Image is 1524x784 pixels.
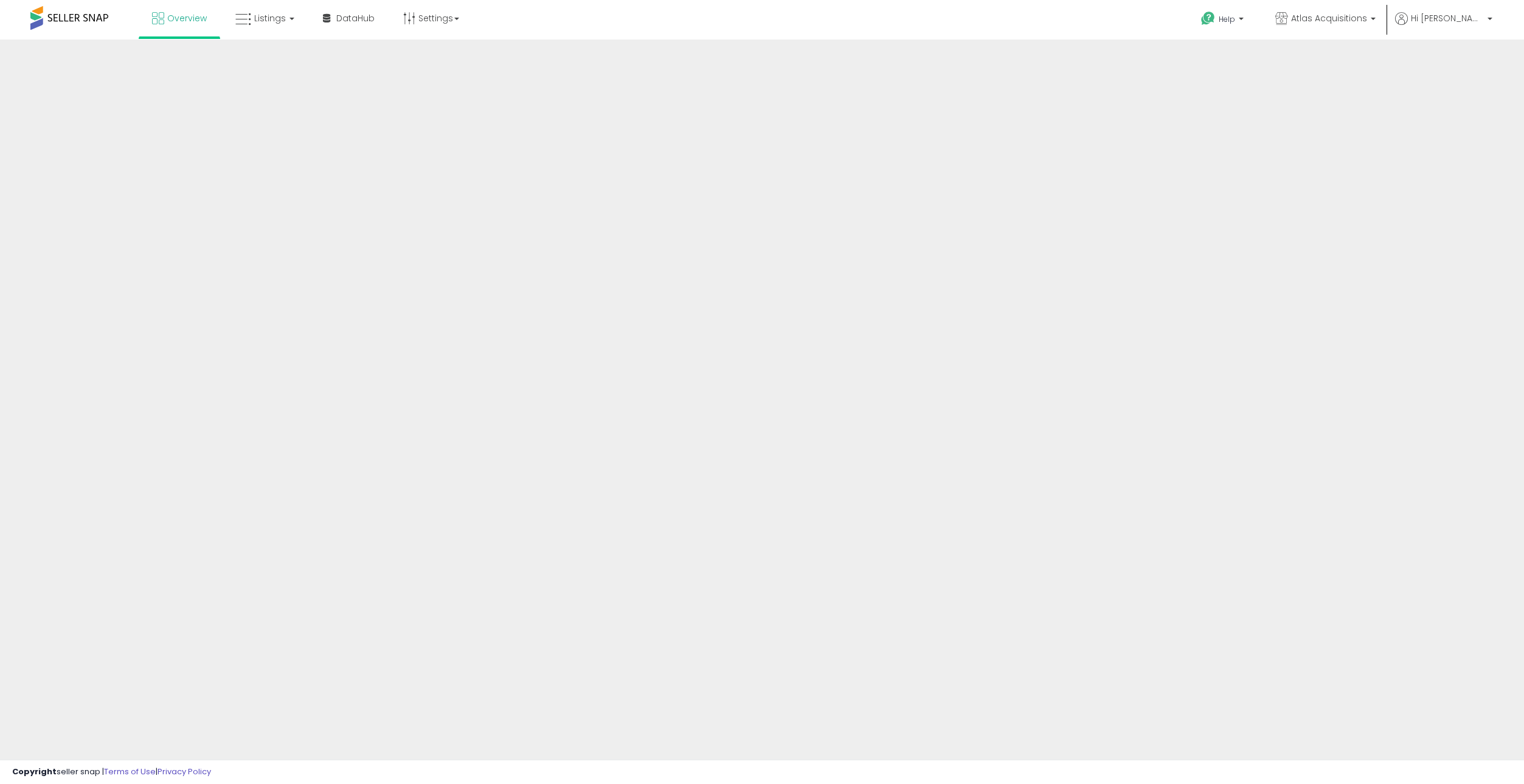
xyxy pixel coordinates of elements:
[1219,14,1235,24] span: Help
[1395,12,1492,40] a: Hi [PERSON_NAME]
[336,12,375,24] span: DataHub
[1200,11,1216,26] i: Get Help
[254,12,286,24] span: Listings
[1411,12,1484,24] span: Hi [PERSON_NAME]
[167,12,207,24] span: Overview
[1291,12,1367,24] span: Atlas Acquisitions
[1191,2,1256,40] a: Help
